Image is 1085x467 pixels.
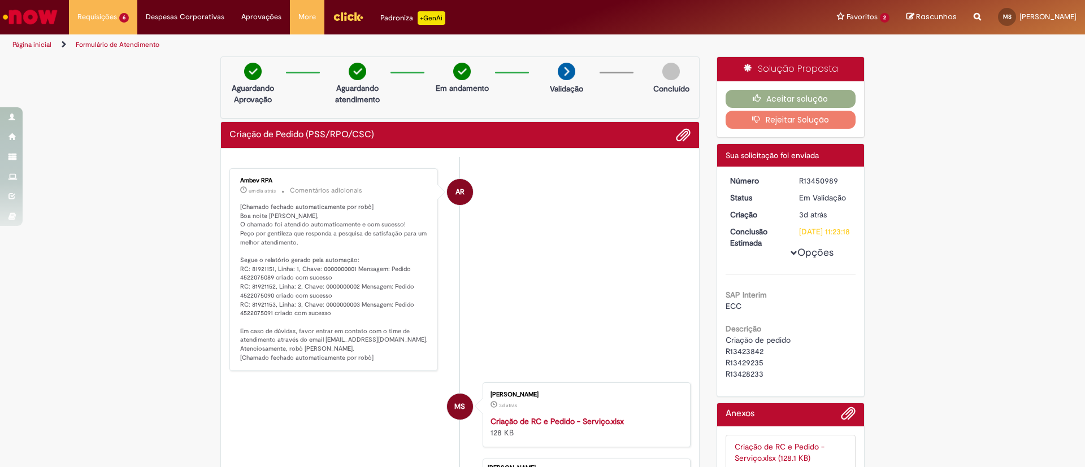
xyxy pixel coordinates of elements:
time: 27/08/2025 09:23:06 [499,402,517,409]
span: Aprovações [241,11,281,23]
div: Padroniza [380,11,445,25]
span: um dia atrás [249,187,276,194]
button: Rejeitar Solução [726,111,856,129]
time: 27/08/2025 09:23:13 [799,210,827,220]
p: [Chamado fechado automaticamente por robô] Boa noite [PERSON_NAME], O chamado foi atendido automa... [240,203,428,363]
a: Criação de RC e Pedido - Serviço.xlsx (128.1 KB) [735,442,824,463]
span: Rascunhos [916,11,957,22]
a: Página inicial [12,40,51,49]
img: click_logo_yellow_360x200.png [333,8,363,25]
div: Ambev RPA [240,177,428,184]
div: R13450989 [799,175,852,186]
span: Criação de pedido R13423842 R13429235 R13428233 [726,335,791,379]
span: More [298,11,316,23]
span: MS [1003,13,1012,20]
button: Adicionar anexos [841,406,856,426]
a: Formulário de Atendimento [76,40,159,49]
img: check-circle-green.png [453,63,471,80]
a: Rascunhos [906,12,957,23]
span: Sua solicitação foi enviada [726,150,819,160]
dt: Status [722,192,791,203]
div: 128 KB [491,416,679,438]
p: +GenAi [418,11,445,25]
dt: Criação [722,209,791,220]
img: arrow-next.png [558,63,575,80]
div: 27/08/2025 09:23:13 [799,209,852,220]
ul: Trilhas de página [8,34,715,55]
p: Em andamento [436,82,489,94]
span: 6 [119,13,129,23]
span: [PERSON_NAME] [1019,12,1077,21]
h2: Criação de Pedido (PSS/RPO/CSC) Histórico de tíquete [229,130,374,140]
p: Concluído [653,83,689,94]
small: Comentários adicionais [290,186,362,195]
img: check-circle-green.png [244,63,262,80]
div: Ambev RPA [447,179,473,205]
img: check-circle-green.png [349,63,366,80]
span: 3d atrás [499,402,517,409]
time: 27/08/2025 20:32:11 [249,187,276,194]
p: Aguardando atendimento [330,82,385,105]
dt: Conclusão Estimada [722,226,791,248]
span: Requisições [77,11,117,23]
h2: Anexos [726,409,754,419]
img: ServiceNow [1,6,59,28]
a: Criação de RC e Pedido - Serviço.xlsx [491,416,624,426]
div: Marcus Paulo Furtado Silva [447,394,473,420]
button: Aceitar solução [726,90,856,108]
b: SAP Interim [726,290,767,300]
span: Despesas Corporativas [146,11,224,23]
div: Solução Proposta [717,57,865,81]
p: Validação [550,83,583,94]
span: 3d atrás [799,210,827,220]
button: Adicionar anexos [676,128,691,142]
span: MS [454,393,465,420]
span: Favoritos [847,11,878,23]
span: AR [455,178,465,206]
div: Em Validação [799,192,852,203]
span: ECC [726,301,741,311]
div: [PERSON_NAME] [491,391,679,398]
img: img-circle-grey.png [662,63,680,80]
dt: Número [722,175,791,186]
b: Descrição [726,324,761,334]
div: [DATE] 11:23:18 [799,226,852,237]
p: Aguardando Aprovação [225,82,280,105]
span: 2 [880,13,889,23]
